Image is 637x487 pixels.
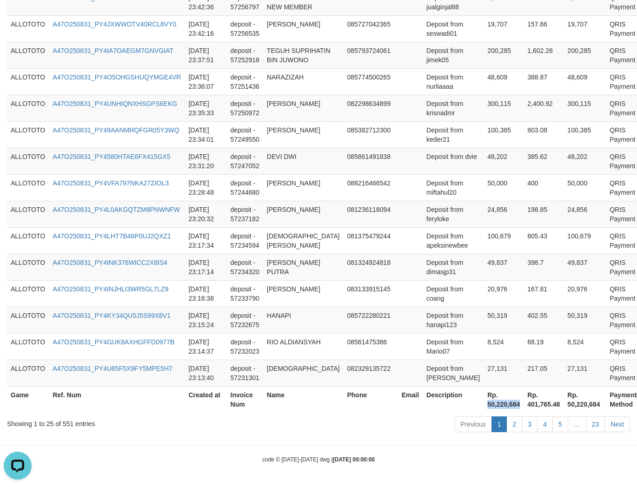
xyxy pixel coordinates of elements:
[263,68,344,95] td: NARAZIZAH
[522,416,537,432] a: 3
[423,333,484,360] td: Deposit from Mario07
[423,15,484,42] td: Deposit from seswadi01
[263,201,344,227] td: [PERSON_NAME]
[263,360,344,386] td: [DEMOGRAPHIC_DATA]
[7,95,49,121] td: ALLOTOTO
[263,42,344,68] td: TEGUH SUPRIHATIN BIN JUWONO
[185,333,226,360] td: [DATE] 23:14:37
[484,15,524,42] td: 19,707
[185,280,226,307] td: [DATE] 23:16:38
[227,148,263,174] td: deposit - 57247052
[564,254,606,280] td: 49,837
[227,121,263,148] td: deposit - 57249550
[185,174,226,201] td: [DATE] 23:28:48
[7,201,49,227] td: ALLOTOTO
[484,95,524,121] td: 300,115
[7,42,49,68] td: ALLOTOTO
[484,174,524,201] td: 50,000
[227,174,263,201] td: deposit - 57244680
[227,95,263,121] td: deposit - 57250972
[423,121,484,148] td: Deposit from keder21
[423,307,484,333] td: Deposit from hanapi123
[423,386,484,413] th: Description
[454,416,491,432] a: Previous
[564,121,606,148] td: 100,385
[227,280,263,307] td: deposit - 57233790
[263,386,344,413] th: Name
[423,174,484,201] td: Deposit from miftahul20
[185,254,226,280] td: [DATE] 23:17:14
[185,15,226,42] td: [DATE] 23:42:16
[343,95,398,121] td: 082298634899
[484,386,524,413] th: Rp. 50,220,684
[7,227,49,254] td: ALLOTOTO
[524,15,564,42] td: 157.66
[524,227,564,254] td: 805.43
[53,126,179,134] a: A47O250831_PY49AANMRQFGR05Y3WQ
[7,280,49,307] td: ALLOTOTO
[333,456,375,463] strong: [DATE] 00:00:00
[53,47,173,54] a: A47O250831_PY4IA7OAEGM7GNVGIAT
[4,4,32,32] button: Open LiveChat chat widget
[484,333,524,360] td: 8,524
[7,415,259,428] div: Showing 1 to 25 of 551 entries
[484,307,524,333] td: 50,319
[484,227,524,254] td: 100,679
[524,386,564,413] th: Rp. 401,765.48
[263,121,344,148] td: [PERSON_NAME]
[53,20,176,28] a: A47O250831_PY4JXWWOTV40RCL8VY0
[227,307,263,333] td: deposit - 57232675
[524,174,564,201] td: 400
[343,307,398,333] td: 085722280221
[564,174,606,201] td: 50,000
[49,386,185,413] th: Ref. Num
[185,95,226,121] td: [DATE] 23:35:33
[53,338,174,346] a: A47O250831_PY4GUK8AXHGFFD0977B
[423,42,484,68] td: Deposit from jimek05
[185,148,226,174] td: [DATE] 23:31:20
[484,254,524,280] td: 49,837
[524,42,564,68] td: 1,602.28
[185,42,226,68] td: [DATE] 23:37:51
[423,148,484,174] td: Deposit from dvie
[263,227,344,254] td: [DEMOGRAPHIC_DATA][PERSON_NAME]
[53,259,167,266] a: A47O250831_PY4INK376WICC2X8IS4
[7,68,49,95] td: ALLOTOTO
[343,333,398,360] td: 08561475386
[343,148,398,174] td: 085861491838
[484,121,524,148] td: 100,385
[53,100,177,107] a: A47O250831_PY4UNHIQNXHSGPS6EKG
[524,307,564,333] td: 402.55
[227,227,263,254] td: deposit - 57234594
[227,254,263,280] td: deposit - 57234320
[564,95,606,121] td: 300,115
[398,386,423,413] th: Email
[343,201,398,227] td: 081236118094
[491,416,507,432] a: 1
[568,416,586,432] a: …
[185,201,226,227] td: [DATE] 23:20:32
[7,307,49,333] td: ALLOTOTO
[343,42,398,68] td: 085793724061
[227,15,263,42] td: deposit - 57256535
[263,174,344,201] td: [PERSON_NAME]
[423,201,484,227] td: Deposit from feryloke
[484,42,524,68] td: 200,285
[185,307,226,333] td: [DATE] 23:15:24
[53,232,171,240] a: A47O250831_PY4LHT7B46P0UJ2QXZ1
[343,254,398,280] td: 081324924818
[423,254,484,280] td: Deposit from dimasjp31
[7,15,49,42] td: ALLOTOTO
[537,416,553,432] a: 4
[564,360,606,386] td: 27,131
[343,68,398,95] td: 085774500265
[423,95,484,121] td: Deposit from krisnadmr
[343,227,398,254] td: 081375479244
[227,360,263,386] td: deposit - 57231301
[484,68,524,95] td: 48,609
[53,285,168,293] a: A47O250831_PY4INJHLI3WR5GL7LZ9
[343,280,398,307] td: 083133915145
[564,68,606,95] td: 48,609
[524,68,564,95] td: 388.87
[423,280,484,307] td: Deposit from coang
